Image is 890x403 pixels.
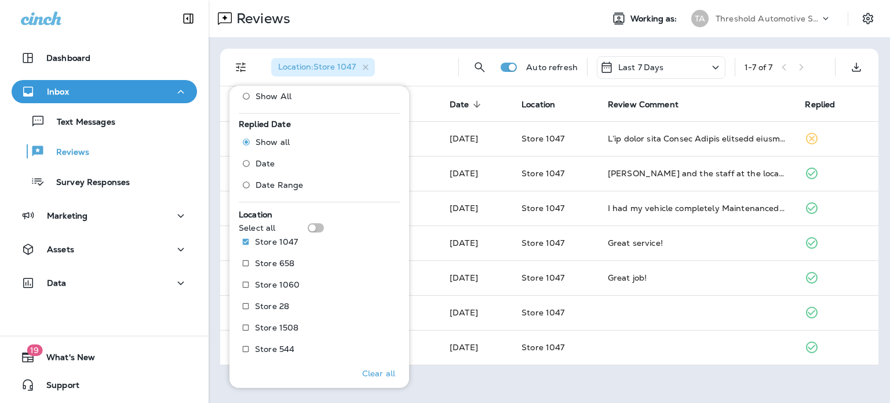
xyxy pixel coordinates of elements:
[256,180,303,190] span: Date Range
[255,237,298,246] p: Store 1047
[12,238,197,261] button: Assets
[229,79,409,388] div: Filters
[521,168,564,179] span: Store 1047
[47,87,69,96] p: Inbox
[256,159,275,168] span: Date
[47,211,87,220] p: Marketing
[608,168,787,179] div: Brittany and the staff at the location were easy and wonderful to work with! Fast and efficient
[27,344,42,356] span: 19
[255,280,300,289] p: Store 1060
[440,260,512,295] td: [DATE]
[12,169,197,194] button: Survey Responses
[745,63,772,72] div: 1 - 7 of 7
[521,238,564,248] span: Store 1047
[12,139,197,164] button: Reviews
[232,10,290,27] p: Reviews
[239,209,272,220] span: Location
[46,53,90,63] p: Dashboard
[630,14,680,24] span: Working as:
[440,121,512,156] td: [DATE]
[35,380,79,394] span: Support
[440,330,512,365] td: [DATE]
[12,346,197,369] button: 19What's New
[362,369,395,378] p: Clear all
[805,99,850,110] span: Replied
[12,271,197,295] button: Data
[45,117,115,128] p: Text Messages
[618,63,664,72] p: Last 7 Days
[256,92,291,101] span: Show All
[521,203,564,213] span: Store 1047
[608,237,787,249] div: Great service!
[608,272,787,284] div: Great job!
[521,133,564,144] span: Store 1047
[608,202,787,214] div: I had my vehicle completely Maintenanced and done with no issues whatsoever. I actually was in an...
[521,273,564,283] span: Store 1047
[521,307,564,318] span: Store 1047
[35,353,95,366] span: What's New
[12,204,197,227] button: Marketing
[440,191,512,226] td: [DATE]
[255,344,294,354] p: Store 544
[440,295,512,330] td: [DATE]
[45,147,89,158] p: Reviews
[358,359,400,388] button: Clear all
[608,133,787,144] div: I’ve given this Grease Monkey location multiple chances, and unfortunately, each visit has been c...
[526,63,578,72] p: Auto refresh
[521,100,555,110] span: Location
[239,119,291,129] span: Replied Date
[440,226,512,260] td: [DATE]
[858,8,878,29] button: Settings
[255,302,289,311] p: Store 28
[229,56,253,79] button: Filters
[271,58,375,77] div: Location:Store 1047
[47,245,74,254] p: Assets
[12,373,197,397] button: Support
[256,137,290,147] span: Show all
[239,223,275,233] p: Select all
[805,100,835,110] span: Replied
[278,61,356,72] span: Location : Store 1047
[450,99,484,110] span: Date
[440,156,512,191] td: [DATE]
[691,10,709,27] div: TA
[608,99,694,110] span: Review Comment
[468,56,491,79] button: Search Reviews
[172,7,205,30] button: Collapse Sidebar
[45,177,130,188] p: Survey Responses
[608,100,679,110] span: Review Comment
[12,80,197,103] button: Inbox
[521,99,570,110] span: Location
[521,342,564,353] span: Store 1047
[12,46,197,70] button: Dashboard
[255,259,294,268] p: Store 658
[255,323,298,332] p: Store 1508
[12,109,197,133] button: Text Messages
[845,56,868,79] button: Export as CSV
[716,14,820,23] p: Threshold Automotive Service dba Grease Monkey
[47,278,67,288] p: Data
[450,100,469,110] span: Date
